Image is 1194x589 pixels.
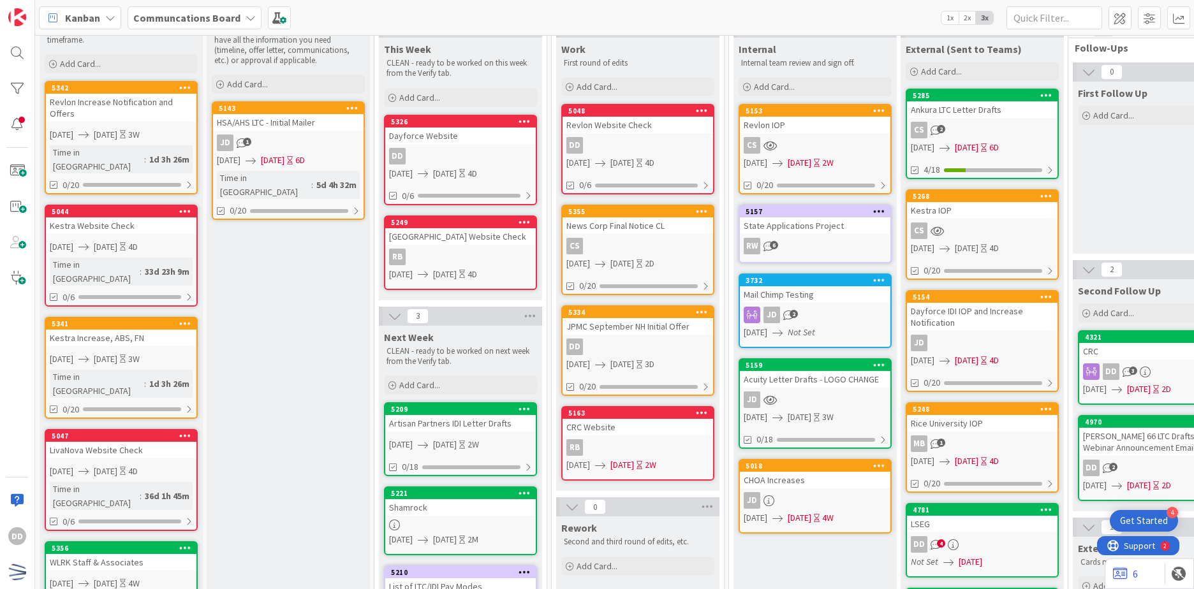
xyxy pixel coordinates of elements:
[1006,6,1102,29] input: Quick Filter...
[563,338,713,355] div: DD
[907,191,1058,202] div: 5268
[1083,460,1100,476] div: DD
[399,92,440,103] span: Add Card...
[741,58,889,68] p: Internal team review and sign off.
[740,286,890,303] div: Mail Chimp Testing
[822,156,834,170] div: 2W
[63,178,79,192] span: 0/20
[146,377,193,391] div: 1d 3h 26m
[1093,307,1134,319] span: Add Card...
[46,442,196,458] div: LivaNova Website Check
[230,204,246,217] span: 0/20
[217,135,233,151] div: JD
[911,141,934,154] span: [DATE]
[561,43,586,55] span: Work
[740,238,890,254] div: RW
[566,156,590,170] span: [DATE]
[911,354,934,367] span: [DATE]
[568,308,713,317] div: 5334
[213,103,364,114] div: 5143
[389,268,413,281] span: [DATE]
[563,206,713,234] div: 5355News Corp Final Notice CL
[746,276,890,285] div: 3732
[385,415,536,432] div: Artisan Partners IDI Letter Drafts
[387,346,534,367] p: CLEAN - ready to be worked on next week from the Verify tab.
[468,167,477,180] div: 4D
[63,403,79,416] span: 0/20
[924,376,940,389] span: 0/20
[579,279,596,293] span: 0/20
[959,11,976,24] span: 2x
[740,275,890,286] div: 3732
[955,354,978,367] span: [DATE]
[610,156,634,170] span: [DATE]
[46,542,196,554] div: 5356
[907,90,1058,101] div: 5285
[610,358,634,371] span: [DATE]
[959,555,982,569] span: [DATE]
[911,556,938,567] i: Not Set
[217,154,240,167] span: [DATE]
[740,460,890,488] div: 5018CHOA Increases
[756,433,773,446] span: 0/18
[563,105,713,133] div: 5048Revlon Website Check
[433,268,457,281] span: [DATE]
[391,218,536,227] div: 5249
[140,265,142,279] span: :
[989,354,999,367] div: 4D
[385,217,536,228] div: 5249
[8,563,26,581] img: avatar
[911,435,927,452] div: MB
[46,430,196,458] div: 5047LivaNova Website Check
[402,460,418,474] span: 0/18
[907,504,1058,532] div: 4781LSEG
[468,438,479,451] div: 2W
[907,222,1058,239] div: CS
[568,409,713,418] div: 5163
[563,407,713,435] div: 5163CRC Website
[142,489,193,503] div: 36d 1h 45m
[564,58,712,68] p: First round of edits
[50,145,144,173] div: Time in [GEOGRAPHIC_DATA]
[740,275,890,303] div: 3732Mail Chimp Testing
[913,293,1058,302] div: 5154
[144,152,146,166] span: :
[744,326,767,339] span: [DATE]
[50,353,73,366] span: [DATE]
[243,138,251,146] span: 1
[746,462,890,470] div: 5018
[744,492,760,509] div: JD
[94,240,117,254] span: [DATE]
[911,536,927,553] div: DD
[566,439,583,456] div: RB
[50,258,140,286] div: Time in [GEOGRAPHIC_DATA]
[128,128,140,142] div: 3W
[94,465,117,478] span: [DATE]
[740,117,890,133] div: Revlon IOP
[911,122,927,138] div: CS
[468,533,478,546] div: 2M
[913,192,1058,201] div: 5268
[568,207,713,216] div: 5355
[142,265,193,279] div: 33d 23h 9m
[385,116,536,127] div: 5326
[788,326,815,338] i: Not Set
[561,521,597,534] span: Rework
[389,249,406,265] div: RB
[433,438,457,451] span: [DATE]
[788,156,811,170] span: [DATE]
[756,178,773,192] span: 0/20
[295,154,305,167] div: 6D
[46,82,196,122] div: 5342Revlon Increase Notification and Offers
[744,238,760,254] div: RW
[1093,110,1134,121] span: Add Card...
[128,465,138,478] div: 4D
[566,358,590,371] span: [DATE]
[907,404,1058,432] div: 5248Rice University IOP
[740,217,890,234] div: State Applications Project
[955,454,978,468] span: [DATE]
[46,330,196,346] div: Kestra Increase, ABS, FN
[907,335,1058,351] div: JD
[146,152,193,166] div: 1d 3h 26m
[46,430,196,442] div: 5047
